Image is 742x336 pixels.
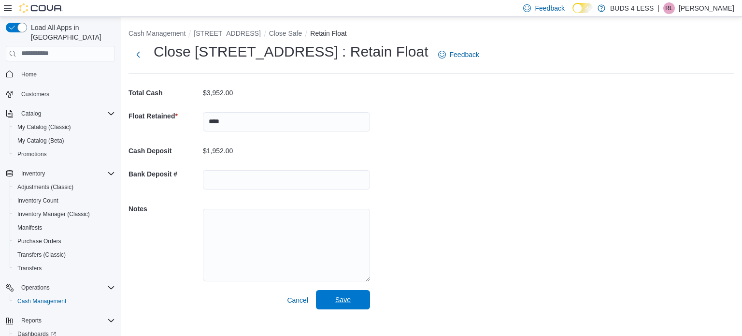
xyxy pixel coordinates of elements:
[450,50,479,59] span: Feedback
[10,221,119,234] button: Manifests
[17,88,115,100] span: Customers
[17,137,64,145] span: My Catalog (Beta)
[17,108,45,119] button: Catalog
[2,67,119,81] button: Home
[10,248,119,262] button: Transfers (Classic)
[335,295,351,305] span: Save
[21,71,37,78] span: Home
[14,235,115,247] span: Purchase Orders
[310,29,346,37] button: Retain Float
[128,199,201,219] h5: Notes
[10,234,119,248] button: Purchase Orders
[128,29,185,37] button: Cash Management
[283,291,312,310] button: Cancel
[2,87,119,101] button: Customers
[128,29,734,40] nav: An example of EuiBreadcrumbs
[17,315,115,326] span: Reports
[14,295,70,307] a: Cash Management
[14,135,68,146] a: My Catalog (Beta)
[10,207,119,221] button: Inventory Manager (Classic)
[14,249,70,261] a: Transfers (Classic)
[10,120,119,134] button: My Catalog (Classic)
[17,183,73,191] span: Adjustments (Classic)
[14,208,94,220] a: Inventory Manager (Classic)
[27,23,115,42] span: Load All Apps in [GEOGRAPHIC_DATA]
[17,69,41,80] a: Home
[17,150,47,158] span: Promotions
[2,281,119,294] button: Operations
[14,121,115,133] span: My Catalog (Classic)
[14,148,115,160] span: Promotions
[14,148,51,160] a: Promotions
[154,42,428,61] h1: Close [STREET_ADDRESS] : Retain Float
[665,2,672,14] span: RL
[2,107,119,120] button: Catalog
[2,314,119,327] button: Reports
[17,197,58,205] span: Inventory Count
[194,29,260,37] button: [STREET_ADDRESS]
[17,297,66,305] span: Cash Management
[21,170,45,177] span: Inventory
[10,134,119,147] button: My Catalog (Beta)
[14,222,46,234] a: Manifests
[2,167,119,180] button: Inventory
[14,121,75,133] a: My Catalog (Classic)
[17,237,61,245] span: Purchase Orders
[19,3,63,13] img: Cova
[17,168,115,179] span: Inventory
[10,262,119,275] button: Transfers
[10,147,119,161] button: Promotions
[17,264,42,272] span: Transfers
[610,2,654,14] p: BUDS 4 LESS
[14,263,115,274] span: Transfers
[316,290,370,309] button: Save
[10,294,119,308] button: Cash Management
[14,135,115,146] span: My Catalog (Beta)
[21,317,42,324] span: Reports
[128,106,201,126] h5: Float Retained
[128,141,201,161] h5: Cash Deposit
[17,251,66,259] span: Transfers (Classic)
[203,89,233,97] p: $3,952.00
[14,195,115,206] span: Inventory Count
[21,90,49,98] span: Customers
[434,45,483,64] a: Feedback
[287,295,308,305] span: Cancel
[663,2,675,14] div: Rebecca Leitch
[10,180,119,194] button: Adjustments (Classic)
[572,3,593,13] input: Dark Mode
[17,108,115,119] span: Catalog
[17,88,53,100] a: Customers
[14,208,115,220] span: Inventory Manager (Classic)
[21,110,41,117] span: Catalog
[17,168,49,179] button: Inventory
[14,235,65,247] a: Purchase Orders
[17,282,115,293] span: Operations
[203,147,233,155] p: $1,952.00
[10,194,119,207] button: Inventory Count
[128,45,148,64] button: Next
[14,181,115,193] span: Adjustments (Classic)
[14,222,115,234] span: Manifests
[269,29,302,37] button: Close Safe
[17,210,90,218] span: Inventory Manager (Classic)
[535,3,564,13] span: Feedback
[17,282,54,293] button: Operations
[17,123,71,131] span: My Catalog (Classic)
[657,2,659,14] p: |
[14,263,45,274] a: Transfers
[17,68,115,80] span: Home
[14,295,115,307] span: Cash Management
[17,224,42,232] span: Manifests
[128,164,201,184] h5: Bank Deposit #
[128,83,201,102] h5: Total Cash
[679,2,734,14] p: [PERSON_NAME]
[14,249,115,261] span: Transfers (Classic)
[14,195,62,206] a: Inventory Count
[14,181,77,193] a: Adjustments (Classic)
[17,315,45,326] button: Reports
[21,284,50,292] span: Operations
